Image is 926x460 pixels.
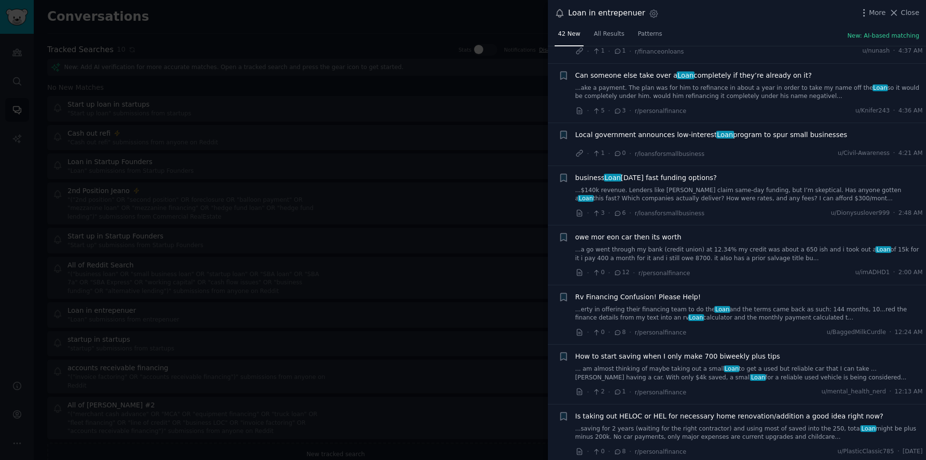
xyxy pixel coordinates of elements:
[629,327,631,337] span: ·
[587,106,589,116] span: ·
[635,27,666,46] a: Patterns
[837,447,894,456] span: u/PlasticClassic785
[629,446,631,457] span: ·
[575,70,812,81] span: Can someone else take over a completely if they’re already on it?
[587,446,589,457] span: ·
[899,107,923,115] span: 4:36 AM
[613,388,626,396] span: 1
[855,107,889,115] span: u/Knifer243
[838,149,890,158] span: u/Civil-Awareness
[592,388,604,396] span: 2
[578,195,594,202] span: Loan
[827,328,886,337] span: u/BaggedMilkCurdle
[903,447,923,456] span: [DATE]
[587,387,589,397] span: ·
[895,328,923,337] span: 12:24 AM
[893,47,895,56] span: ·
[613,328,626,337] span: 8
[608,46,610,56] span: ·
[592,107,604,115] span: 5
[875,246,891,253] span: Loan
[635,151,705,157] span: r/loansforsmallbusiness
[899,209,923,218] span: 2:48 AM
[575,292,701,302] a: Rv Financing Confusion! Please Help!
[821,388,886,396] span: u/mental_health_nerd
[893,268,895,277] span: ·
[629,387,631,397] span: ·
[575,246,923,263] a: ...a go went through my bank (credit union) at 12.34% my credit was about a 650 ish and i took ou...
[901,8,919,18] span: Close
[677,71,694,79] span: Loan
[724,365,740,372] span: Loan
[889,388,891,396] span: ·
[831,209,890,218] span: u/Dionysuslover999
[899,268,923,277] span: 2:00 AM
[608,268,610,278] span: ·
[855,268,889,277] span: u/imADHD1
[592,328,604,337] span: 0
[633,268,635,278] span: ·
[608,208,610,218] span: ·
[592,447,604,456] span: 0
[613,268,629,277] span: 12
[587,149,589,159] span: ·
[555,27,584,46] a: 42 New
[590,27,627,46] a: All Results
[575,365,923,382] a: ... am almost thinking of maybe taking out a smallLoanto get a used but reliable car that I can t...
[587,268,589,278] span: ·
[575,173,717,183] a: businessLoan[DATE] fast funding options?
[750,374,766,381] span: Loan
[716,131,734,139] span: Loan
[872,84,888,91] span: Loan
[899,149,923,158] span: 4:21 AM
[575,306,923,322] a: ...erty in offering their financing team to do theLoanand the terms came back as such: 144 months...
[889,328,891,337] span: ·
[587,46,589,56] span: ·
[592,149,604,158] span: 1
[635,448,686,455] span: r/personalfinance
[575,232,681,242] a: owe mor eon car then its worth
[899,47,923,56] span: 4:37 AM
[629,149,631,159] span: ·
[629,208,631,218] span: ·
[859,8,886,18] button: More
[889,8,919,18] button: Close
[714,306,730,313] span: Loan
[613,107,626,115] span: 3
[608,149,610,159] span: ·
[594,30,624,39] span: All Results
[575,411,884,421] a: Is taking out HELOC or HEL for necessary home renovation/addition a good idea right now?
[587,327,589,337] span: ·
[635,108,686,114] span: r/personalfinance
[893,107,895,115] span: ·
[575,425,923,442] a: ...saving for 2 years (waiting for the right contractor) and using most of saved into the 250, to...
[688,314,704,321] span: Loan
[635,210,705,217] span: r/loansforsmallbusiness
[575,351,780,362] span: How to start saving when I only make 700 biweekly plus tips
[575,173,717,183] span: business [DATE] fast funding options?
[635,329,686,336] span: r/personalfinance
[635,389,686,396] span: r/personalfinance
[575,84,923,101] a: ...ake a payment. The plan was for him to refinance in about a year in order to take my name off ...
[895,388,923,396] span: 12:13 AM
[575,186,923,203] a: ...$140k revenue. Lenders like [PERSON_NAME] claim same-day funding, but I’m skeptical. Has anyon...
[613,149,626,158] span: 0
[558,30,580,39] span: 42 New
[604,174,622,181] span: Loan
[568,7,645,19] div: Loan in entrepenuer
[613,447,626,456] span: 8
[862,47,890,56] span: u/nunash
[587,208,589,218] span: ·
[575,70,812,81] a: Can someone else take over aLoancompletely if they’re already on it?
[608,446,610,457] span: ·
[613,47,626,56] span: 1
[847,32,919,41] button: New: AI-based matching
[629,46,631,56] span: ·
[608,387,610,397] span: ·
[575,130,847,140] a: Local government announces low-interestLoanprogram to spur small businesses
[592,268,604,277] span: 0
[860,425,876,432] span: Loan
[635,48,684,55] span: r/financeonloans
